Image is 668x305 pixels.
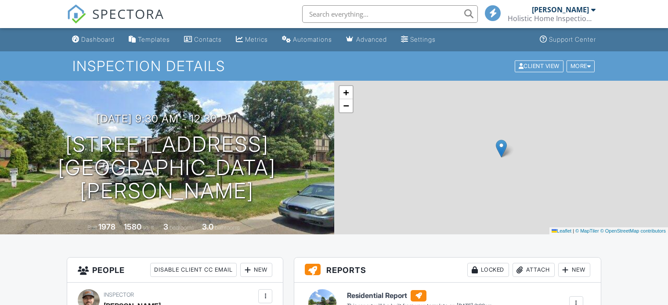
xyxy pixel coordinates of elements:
div: Metrics [245,36,268,43]
img: The Best Home Inspection Software - Spectora [67,4,86,24]
div: Holistic Home Inspections LLC [508,14,596,23]
a: Client View [514,62,566,69]
span: bathrooms [215,224,240,231]
a: Dashboard [69,32,118,48]
div: 1580 [124,222,141,231]
a: Zoom in [339,86,353,99]
input: Search everything... [302,5,478,23]
div: Settings [410,36,436,43]
a: Templates [125,32,173,48]
span: bedrooms [170,224,194,231]
a: Support Center [536,32,599,48]
span: − [343,100,349,111]
div: Locked [467,263,509,277]
a: Contacts [181,32,225,48]
span: + [343,87,349,98]
h3: People [67,258,283,283]
div: New [240,263,272,277]
div: 1978 [98,222,116,231]
a: Metrics [232,32,271,48]
div: Automations [293,36,332,43]
div: Support Center [549,36,596,43]
div: Templates [138,36,170,43]
div: 3.0 [202,222,213,231]
a: Zoom out [339,99,353,112]
h6: Residential Report [347,290,492,301]
div: Advanced [356,36,387,43]
div: [PERSON_NAME] [532,5,589,14]
h3: [DATE] 9:30 am - 12:30 pm [97,113,237,125]
span: sq. ft. [143,224,155,231]
a: Leaflet [552,228,571,233]
div: New [558,263,590,277]
div: 3 [163,222,168,231]
span: Inspector [104,291,134,298]
a: Settings [397,32,439,48]
span: | [573,228,574,233]
div: Disable Client CC Email [150,263,237,277]
span: SPECTORA [92,4,164,23]
a: SPECTORA [67,12,164,30]
h1: [STREET_ADDRESS] [GEOGRAPHIC_DATA][PERSON_NAME] [14,133,320,202]
a: Automations (Basic) [278,32,336,48]
div: Client View [515,60,563,72]
div: Attach [513,263,555,277]
div: Dashboard [81,36,115,43]
a: Advanced [343,32,390,48]
a: © OpenStreetMap contributors [600,228,666,233]
span: Built [87,224,97,231]
img: Marker [496,140,507,158]
div: More [567,60,595,72]
h3: Reports [294,258,601,283]
h1: Inspection Details [72,58,596,74]
a: © MapTiler [575,228,599,233]
div: Contacts [194,36,222,43]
